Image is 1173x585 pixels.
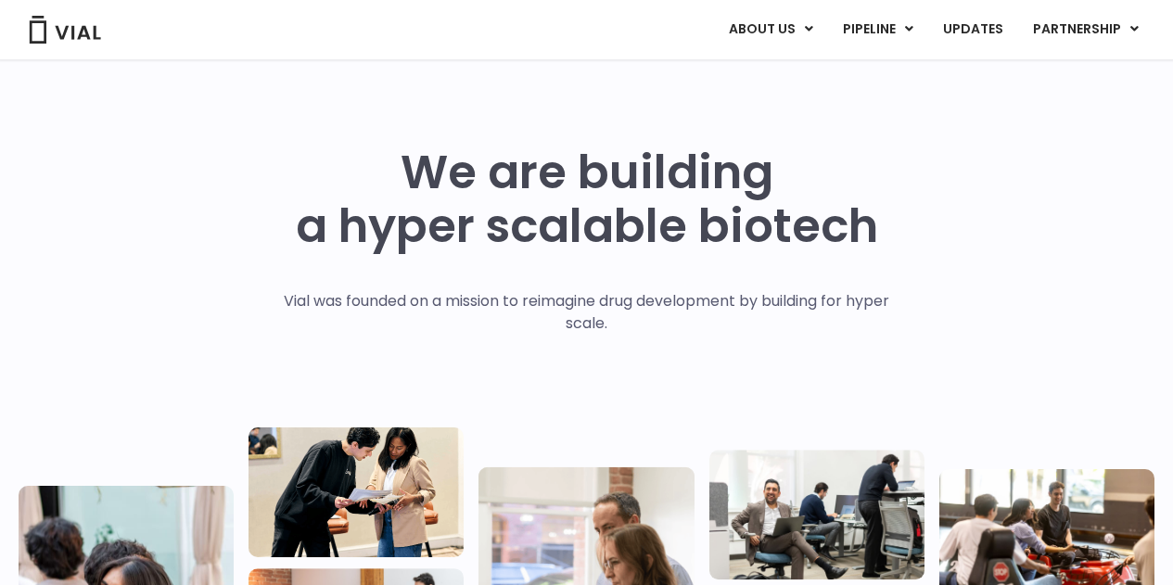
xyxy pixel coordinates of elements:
img: Three people working in an office [709,450,924,579]
img: Vial Logo [28,16,102,44]
a: PARTNERSHIPMenu Toggle [1018,14,1154,45]
img: Two people looking at a paper talking. [249,427,464,557]
p: Vial was founded on a mission to reimagine drug development by building for hyper scale. [264,290,909,335]
a: ABOUT USMenu Toggle [714,14,827,45]
h1: We are building a hyper scalable biotech [296,146,878,253]
a: PIPELINEMenu Toggle [828,14,927,45]
a: UPDATES [928,14,1017,45]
